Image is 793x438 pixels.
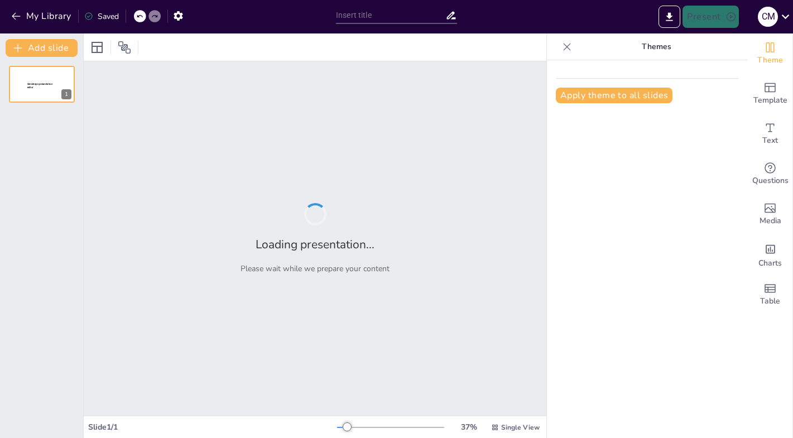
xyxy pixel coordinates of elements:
[84,11,119,22] div: Saved
[118,41,131,54] span: Position
[757,54,783,66] span: Theme
[556,88,672,103] button: Apply theme to all slides
[748,74,792,114] div: Add ready made slides
[760,215,781,227] span: Media
[748,33,792,74] div: Change the overall theme
[256,237,374,252] h2: Loading presentation...
[88,422,337,432] div: Slide 1 / 1
[748,275,792,315] div: Add a table
[748,234,792,275] div: Add charts and graphs
[753,94,787,107] span: Template
[9,66,75,103] div: 1
[8,7,76,25] button: My Library
[683,6,738,28] button: Present
[752,175,789,187] span: Questions
[501,423,540,432] span: Single View
[659,6,680,28] button: Export to PowerPoint
[6,39,78,57] button: Add slide
[455,422,482,432] div: 37 %
[760,295,780,307] span: Table
[758,6,778,28] button: c m
[758,7,778,27] div: c m
[241,263,390,274] p: Please wait while we prepare your content
[88,38,106,56] div: Layout
[748,154,792,194] div: Get real-time input from your audience
[748,194,792,234] div: Add images, graphics, shapes or video
[27,83,52,89] span: Sendsteps presentation editor
[758,257,782,269] span: Charts
[61,89,71,99] div: 1
[748,114,792,154] div: Add text boxes
[336,7,445,23] input: Insert title
[576,33,737,60] p: Themes
[762,134,778,147] span: Text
